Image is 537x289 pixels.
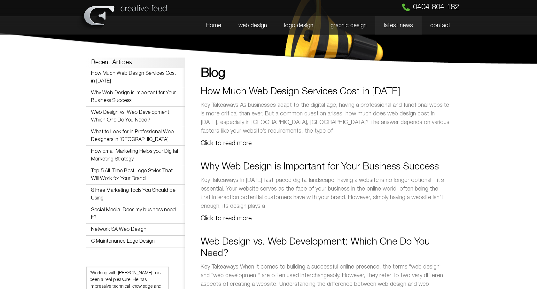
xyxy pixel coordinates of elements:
p: Key Takeaways In [DATE] fast-paced digital landscape, having a website is no longer optional—it’s... [201,176,449,211]
a: Why Web Design is Important for Your Business Success [91,91,176,103]
a: Network SA Web Design [91,227,146,232]
a: How Much Web Design Services Cost in [DATE] [91,71,176,83]
a: graphic design [322,16,375,35]
a: 0404 804 182 [402,4,459,11]
a: How Email Marketing Helps your Digital Marketing Strategy [91,149,178,161]
a: Web Design vs. Web Development: Which One Do You Need? [201,238,430,258]
a: latest news [375,16,422,35]
a: Read more about How Much Web Design Services Cost in 2024 [201,141,252,146]
a: Web Design vs. Web Development: Which One Do You Need? [91,110,170,122]
a: Why Web Design is Important for Your Business Success [201,163,439,171]
a: Read more about Why Web Design is Important for Your Business Success [201,216,252,222]
a: Social Media, Does my business need it? [91,208,176,220]
a: Home [197,16,230,35]
h3: Recent Articles [91,59,180,66]
a: web design [230,16,276,35]
a: How Much Web Design Services Cost in [DATE] [201,88,400,96]
a: contact [422,16,459,35]
a: C Maintenance Logo Design [91,239,155,244]
a: 8 Free Marketing Tools You Should be Using [91,188,175,200]
span: 0404 804 182 [413,4,459,11]
p: Key Takeaways As businesses adapt to the digital age, having a professional and functional websit... [201,101,449,136]
a: What to Look for in Professional Web Designers in [GEOGRAPHIC_DATA] [91,130,174,142]
a: logo design [276,16,322,35]
a: Top 5 All-Time Best Logo Styles That Will Work for Your Brand [91,169,173,181]
h1: Blog [201,67,449,80]
nav: Menu [173,16,459,35]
